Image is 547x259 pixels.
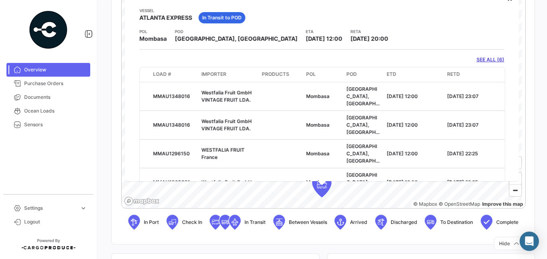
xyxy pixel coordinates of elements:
[447,122,479,128] span: [DATE] 23:07
[496,219,518,226] span: Complete
[153,179,195,186] div: MMAU1305631
[24,121,87,128] span: Sensors
[201,90,252,96] span: Westfalia Fruit GmbH
[306,93,329,99] span: Mombasa
[6,104,90,118] a: Ocean Loads
[387,93,418,99] span: [DATE] 12:00
[447,93,479,99] span: [DATE] 23:07
[182,219,202,226] span: Check In
[343,67,383,82] datatable-header-cell: POD
[306,71,316,78] span: POL
[306,179,329,185] span: Mombasa
[201,125,251,132] span: VINTAGE FRUIT LDA.
[494,237,525,250] button: Hide
[447,179,478,185] span: [DATE] 22:25
[346,143,380,171] span: [GEOGRAPHIC_DATA], [GEOGRAPHIC_DATA]
[24,66,87,73] span: Overview
[520,232,539,251] div: Abrir Intercom Messenger
[6,63,90,77] a: Overview
[346,71,357,78] span: POD
[24,80,87,87] span: Purchase Orders
[346,172,380,200] span: [GEOGRAPHIC_DATA], [GEOGRAPHIC_DATA]
[80,205,87,212] span: expand_more
[303,67,343,82] datatable-header-cell: POL
[482,201,523,207] a: Map feedback
[439,201,480,207] a: OpenStreetMap
[153,150,195,157] div: MMAU1296150
[150,67,198,82] datatable-header-cell: Load #
[153,71,171,78] span: Load #
[175,35,298,43] span: [GEOGRAPHIC_DATA], [GEOGRAPHIC_DATA]
[350,28,388,35] app-card-info-title: RETA
[477,56,504,63] a: SEE ALL (6)
[350,219,367,226] span: Arrived
[153,121,195,129] div: MMAU1348016
[306,122,329,128] span: Mombasa
[6,90,90,104] a: Documents
[202,14,242,21] span: In Transit to POD
[346,86,380,114] span: [GEOGRAPHIC_DATA], [GEOGRAPHIC_DATA]
[28,10,68,50] img: powered-by.png
[6,77,90,90] a: Purchase Orders
[350,35,388,42] span: [DATE] 20:00
[383,67,444,82] datatable-header-cell: ETD
[259,67,303,82] datatable-header-cell: Products
[124,196,160,206] a: Mapbox logo
[440,219,473,226] span: To Destination
[175,28,298,35] app-card-info-title: POD
[346,115,380,142] span: [GEOGRAPHIC_DATA], [GEOGRAPHIC_DATA]
[387,179,418,185] span: [DATE] 12:00
[139,14,192,22] span: ATLANTA EXPRESS
[391,219,417,226] span: Discharged
[289,219,327,226] span: Between Vessels
[153,93,195,100] div: MMAU1348016
[306,35,342,42] span: [DATE] 12:00
[447,71,460,78] span: RETD
[24,205,77,212] span: Settings
[198,67,259,82] datatable-header-cell: Importer
[413,201,437,207] a: Mapbox
[139,35,167,43] span: Mombasa
[201,179,252,185] span: Westfalia Fruit GmbH
[306,28,342,35] app-card-info-title: ETA
[447,150,478,157] span: [DATE] 22:25
[306,150,329,157] span: Mombasa
[244,219,265,226] span: In Transit
[24,94,87,101] span: Documents
[312,173,332,197] div: Map marker
[139,7,192,14] app-card-info-title: Vessel
[387,122,418,128] span: [DATE] 12:00
[201,147,244,160] span: WESTFALIA FRUIT France
[24,218,87,226] span: Logout
[6,118,90,132] a: Sensors
[139,28,167,35] app-card-info-title: POL
[444,67,504,82] datatable-header-cell: RETD
[24,107,87,115] span: Ocean Loads
[387,71,396,78] span: ETD
[201,97,251,103] span: VINTAGE FRUIT LDA.
[387,150,418,157] span: [DATE] 12:00
[262,71,289,78] span: Products
[201,118,252,124] span: Westfalia Fruit GmbH
[144,219,159,226] span: In Port
[201,71,226,78] span: Importer
[510,184,521,196] button: Zoom out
